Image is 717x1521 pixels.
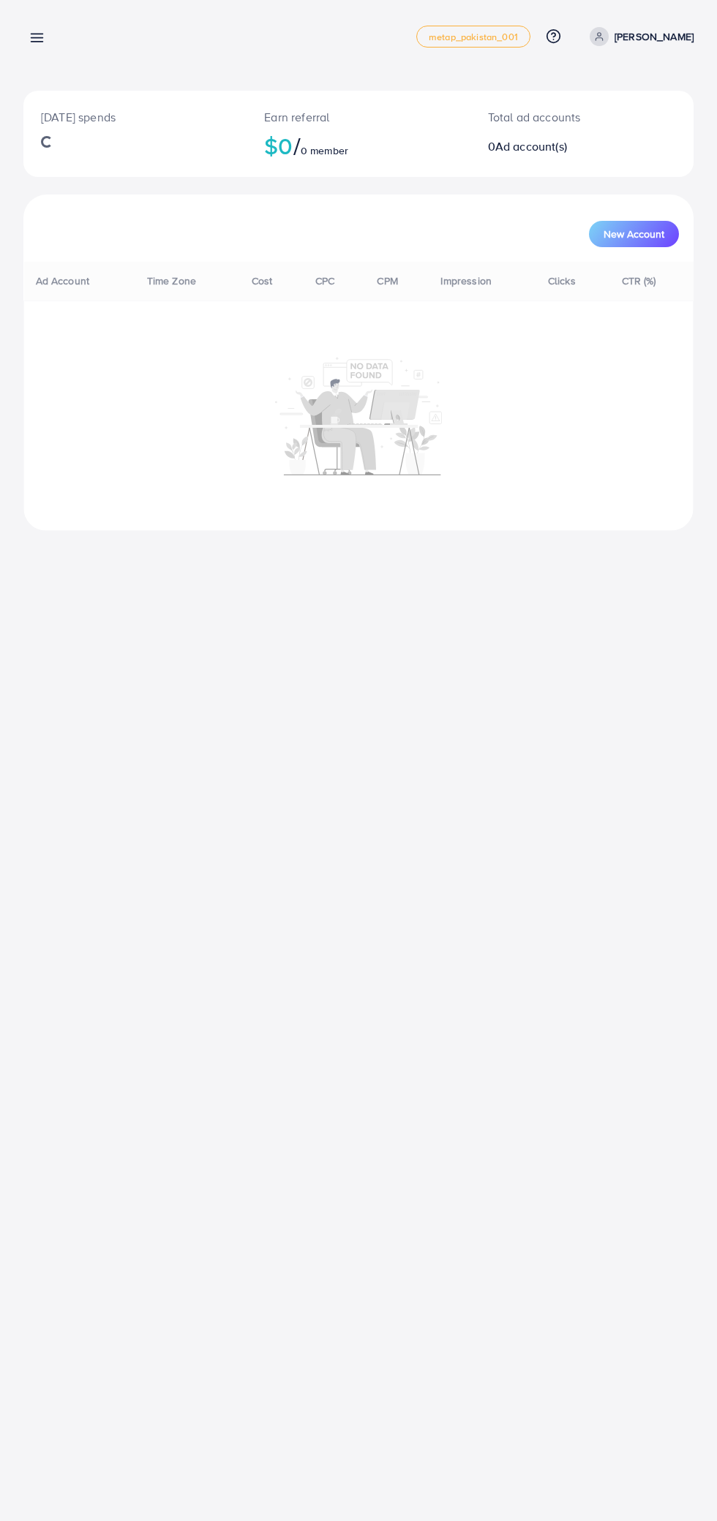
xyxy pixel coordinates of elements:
h2: 0 [488,140,620,154]
span: metap_pakistan_001 [429,32,518,42]
button: New Account [589,221,679,247]
a: metap_pakistan_001 [416,26,530,48]
span: New Account [604,229,664,239]
p: Total ad accounts [488,108,620,126]
p: [PERSON_NAME] [615,28,694,45]
h2: $0 [264,132,452,159]
span: / [293,129,301,162]
p: Earn referral [264,108,452,126]
a: [PERSON_NAME] [584,27,694,46]
span: Ad account(s) [495,138,567,154]
span: 0 member [301,143,348,158]
p: [DATE] spends [41,108,229,126]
